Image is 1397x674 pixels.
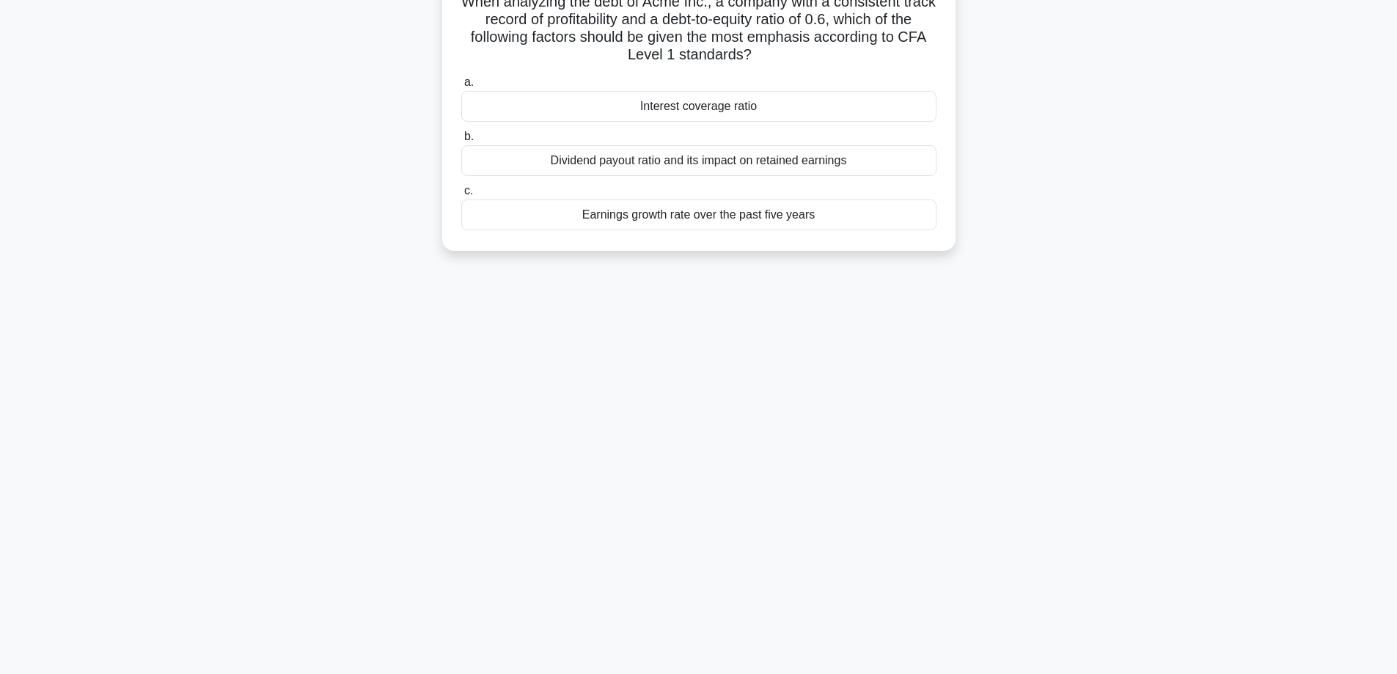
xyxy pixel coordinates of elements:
[461,199,936,230] div: Earnings growth rate over the past five years
[464,184,473,197] span: c.
[461,91,936,122] div: Interest coverage ratio
[464,130,474,142] span: b.
[464,76,474,88] span: a.
[461,145,936,176] div: Dividend payout ratio and its impact on retained earnings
